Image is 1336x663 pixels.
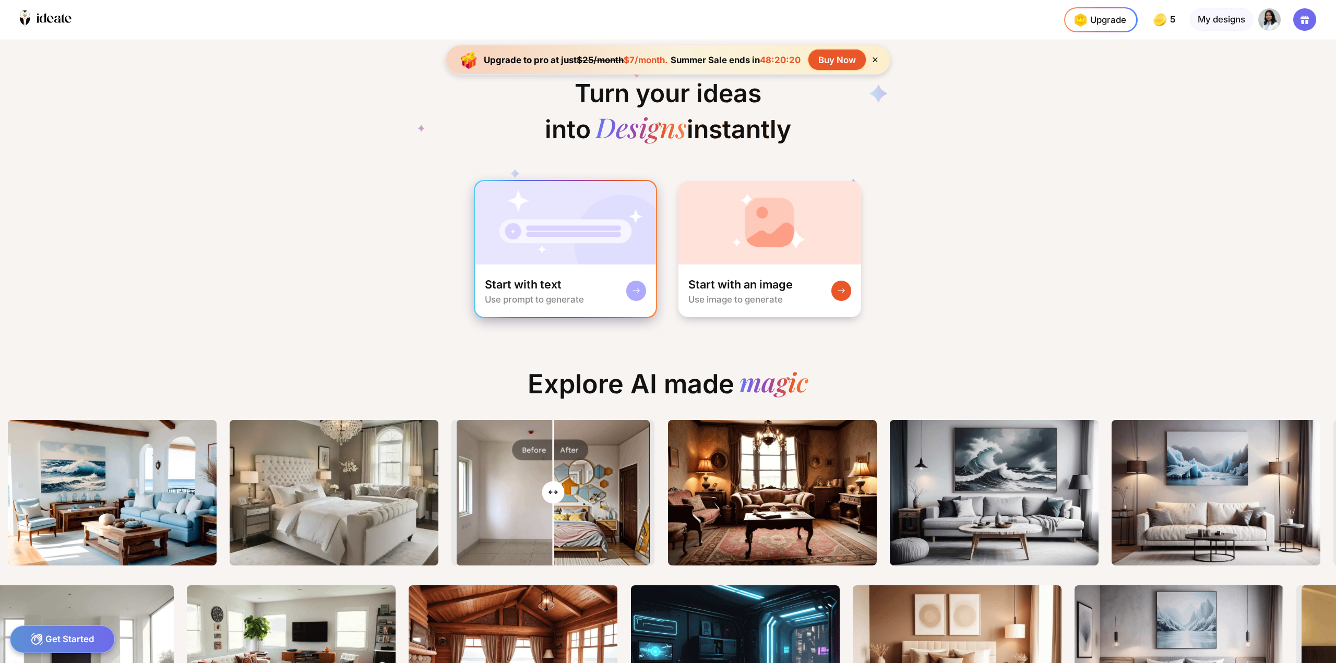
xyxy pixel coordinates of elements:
img: Thumbnailtext2image_00675_.png [890,420,1099,565]
span: $25/month [577,55,624,65]
div: Upgrade to pro at just [484,55,668,65]
div: Buy Now [808,50,866,70]
img: Thumbnailtext2image_00673_.png [668,420,877,565]
div: Start with text [485,277,562,292]
img: ACg8ocLmrjTe7LPrn9fh6dS78E8XAh_ZkeD0Wpjs6u5odzPJW3265lsFlQ=s96-c [1258,8,1281,31]
div: Use prompt to generate [485,294,584,305]
img: startWithImageCardBg.jpg [678,181,862,264]
div: Use image to generate [688,294,783,305]
img: ThumbnailOceanlivingroom.png [8,420,217,565]
img: After image [457,420,652,565]
img: startWithTextCardBg.jpg [475,181,657,264]
div: My designs [1190,8,1254,31]
span: $7/month. [624,55,668,65]
div: Summer Sale ends in [668,55,803,65]
span: 5 [1170,15,1177,25]
div: Explore AI made [518,368,818,409]
img: upgrade-nav-btn-icon.gif [1070,10,1090,30]
img: upgrade-banner-new-year-icon.gif [457,47,482,73]
div: magic [739,368,808,400]
span: 48:20:20 [760,55,801,65]
img: Thumbnailtext2image_00678_.png [1112,420,1320,565]
div: Get Started [10,625,115,653]
img: Thumbnailexplore-image9.png [230,420,438,565]
div: Start with an image [688,277,793,292]
div: Upgrade [1070,10,1126,30]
